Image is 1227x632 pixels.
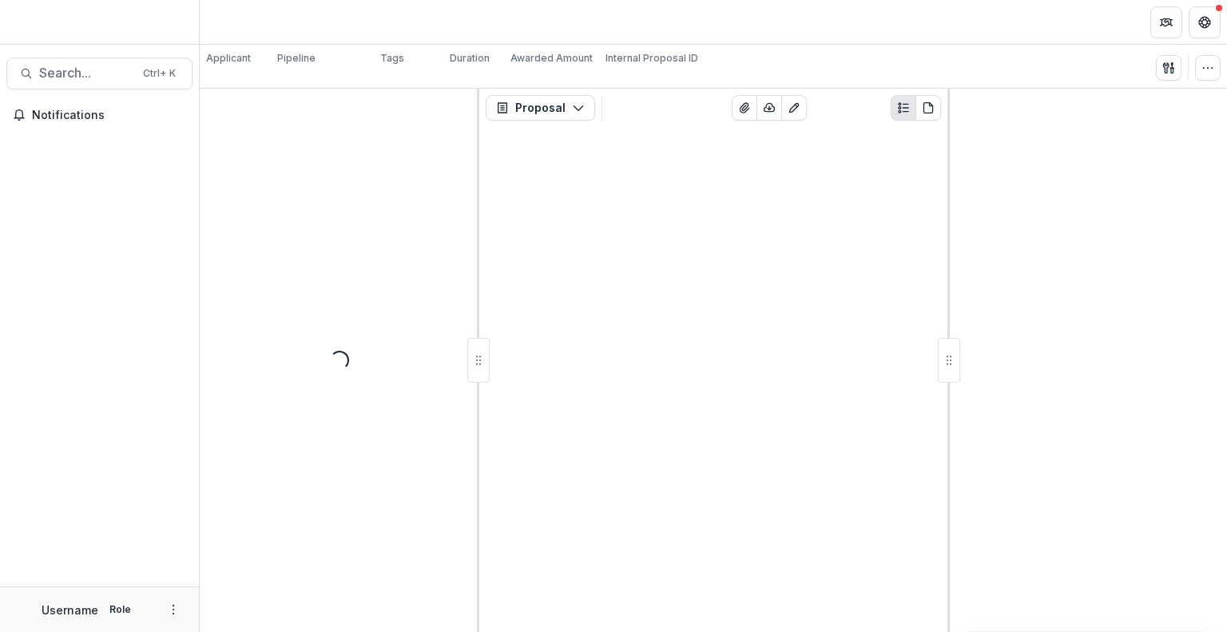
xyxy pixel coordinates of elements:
button: Proposal [486,95,595,121]
button: Get Help [1189,6,1221,38]
button: PDF view [915,95,941,121]
span: Notifications [32,109,186,122]
p: Internal Proposal ID [606,51,698,66]
button: Search... [6,58,193,89]
p: Username [42,602,98,618]
button: Notifications [6,102,193,128]
button: Edit as form [781,95,807,121]
p: Duration [450,51,490,66]
span: Search... [39,66,133,81]
div: Ctrl + K [140,65,179,82]
p: Pipeline [277,51,316,66]
button: Plaintext view [891,95,916,121]
p: Role [105,602,136,617]
button: Partners [1150,6,1182,38]
p: Awarded Amount [510,51,593,66]
button: More [164,600,183,619]
p: Tags [380,51,404,66]
p: Applicant [206,51,251,66]
button: View Attached Files [732,95,757,121]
